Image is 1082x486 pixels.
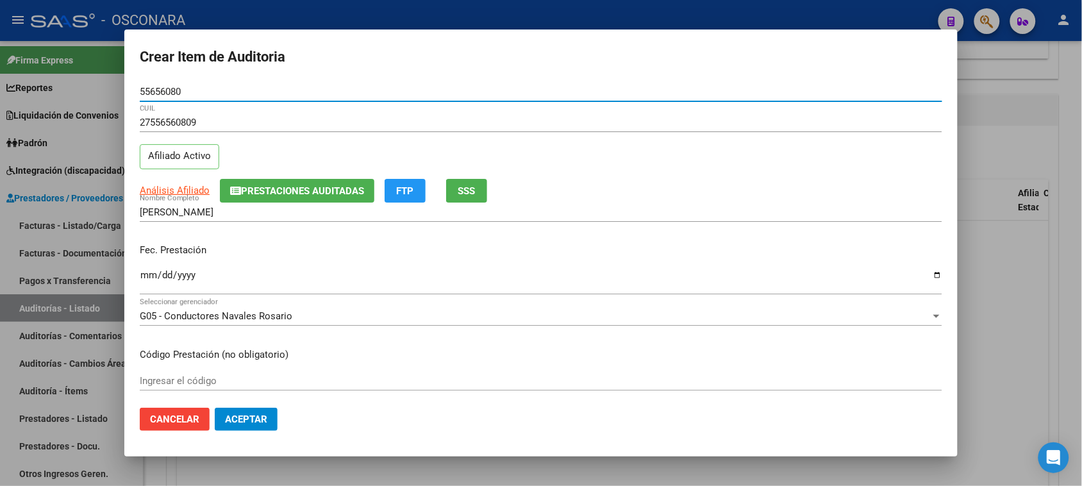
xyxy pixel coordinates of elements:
[220,179,374,203] button: Prestaciones Auditadas
[215,408,278,431] button: Aceptar
[150,414,199,425] span: Cancelar
[140,185,210,196] span: Análisis Afiliado
[140,144,219,169] p: Afiliado Activo
[1038,442,1069,473] div: Open Intercom Messenger
[397,185,414,197] span: FTP
[458,185,476,197] span: SSS
[140,45,942,69] h2: Crear Item de Auditoria
[140,243,942,258] p: Fec. Prestación
[140,408,210,431] button: Cancelar
[446,179,487,203] button: SSS
[140,348,942,362] p: Código Prestación (no obligatorio)
[385,179,426,203] button: FTP
[140,310,292,322] span: G05 - Conductores Navales Rosario
[225,414,267,425] span: Aceptar
[241,185,364,197] span: Prestaciones Auditadas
